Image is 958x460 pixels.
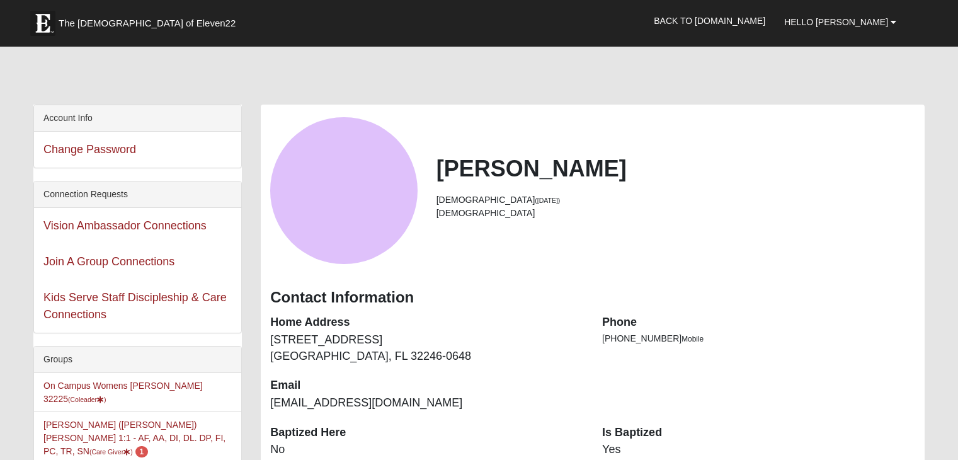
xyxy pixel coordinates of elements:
[34,105,241,132] div: Account Info
[135,446,149,457] span: number of pending members
[270,377,583,394] dt: Email
[43,143,136,156] a: Change Password
[602,332,915,345] li: [PHONE_NUMBER]
[270,332,583,364] dd: [STREET_ADDRESS] [GEOGRAPHIC_DATA], FL 32246-0648
[535,197,560,204] small: ([DATE])
[681,335,704,343] span: Mobile
[59,17,236,30] span: The [DEMOGRAPHIC_DATA] of Eleven22
[43,255,174,268] a: Join A Group Connections
[602,425,915,441] dt: Is Baptized
[270,289,915,307] h3: Contact Information
[270,395,583,411] dd: [EMAIL_ADDRESS][DOMAIN_NAME]
[644,5,775,37] a: Back to [DOMAIN_NAME]
[43,291,227,321] a: Kids Serve Staff Discipleship & Care Connections
[34,181,241,208] div: Connection Requests
[602,314,915,331] dt: Phone
[34,347,241,373] div: Groups
[436,193,915,207] li: [DEMOGRAPHIC_DATA]
[270,314,583,331] dt: Home Address
[436,155,915,182] h2: [PERSON_NAME]
[775,6,906,38] a: Hello [PERSON_NAME]
[43,219,207,232] a: Vision Ambassador Connections
[270,183,417,196] a: View Fullsize Photo
[784,17,888,27] span: Hello [PERSON_NAME]
[24,4,276,36] a: The [DEMOGRAPHIC_DATA] of Eleven22
[436,207,915,220] li: [DEMOGRAPHIC_DATA]
[43,420,225,456] a: [PERSON_NAME] ([PERSON_NAME]) [PERSON_NAME] 1:1 - AF, AA, DI, DL. DP, FI, PC, TR, SN(Care Giver) 1
[602,442,915,458] dd: Yes
[68,396,106,403] small: (Coleader )
[89,448,133,456] small: (Care Giver )
[30,11,55,36] img: Eleven22 logo
[270,425,583,441] dt: Baptized Here
[43,381,203,404] a: On Campus Womens [PERSON_NAME] 32225(Coleader)
[270,442,583,458] dd: No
